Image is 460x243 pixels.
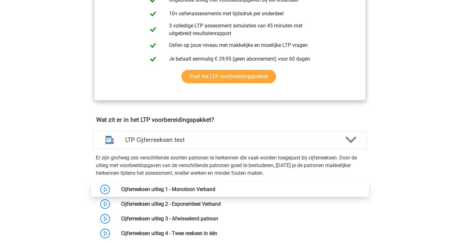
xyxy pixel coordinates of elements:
div: Cijferreeksen uitleg 1 - Monotoon Verband [116,186,366,193]
div: Cijferreeksen uitleg 4 - Twee reeksen in één [116,230,366,237]
h4: Wat zit er in het LTP voorbereidingspakket? [96,116,364,123]
h4: LTP Cijferreeksen test [125,136,334,144]
div: Cijferreeksen uitleg 2 - Exponentieel Verband [116,200,366,208]
div: Cijferreeksen uitleg 3 - Afwisselend patroon [116,215,366,223]
a: cijferreeksen LTP Cijferreeksen test [91,131,369,149]
img: cijferreeksen [101,132,118,148]
a: Start het LTP voorbereidingspakket [181,70,276,83]
p: Er zijn grofweg zes verschillende soorten patronen te herkennen die vaak worden toegepast bij cij... [96,154,364,177]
